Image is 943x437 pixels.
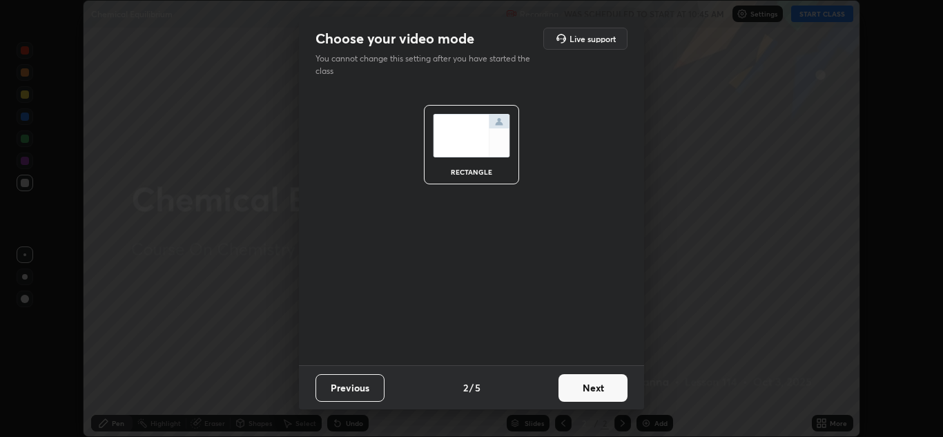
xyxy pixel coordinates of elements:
p: You cannot change this setting after you have started the class [315,52,539,77]
h4: 5 [475,380,480,395]
div: rectangle [444,168,499,175]
button: Previous [315,374,385,402]
button: Next [558,374,628,402]
h2: Choose your video mode [315,30,474,48]
h4: / [469,380,474,395]
img: normalScreenIcon.ae25ed63.svg [433,114,510,157]
h5: Live support [570,35,616,43]
h4: 2 [463,380,468,395]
